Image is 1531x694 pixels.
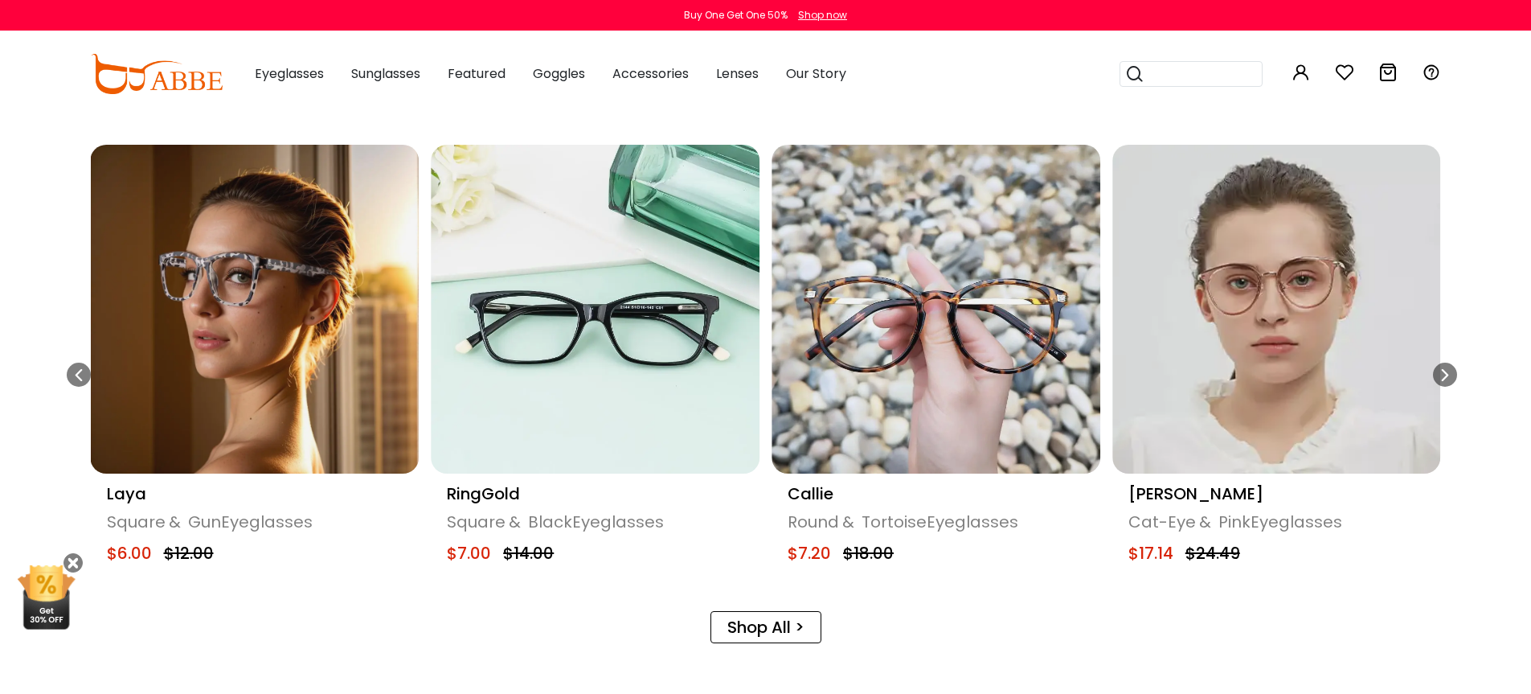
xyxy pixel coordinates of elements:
a: Shop All > [710,611,821,643]
span: & [166,511,184,533]
span: & [839,511,858,533]
span: Lenses [716,64,759,83]
h2: Best Sellers [91,82,1441,121]
div: [PERSON_NAME] [1128,482,1425,506]
span: Accessories [612,64,689,83]
span: $24.49 [1177,542,1240,565]
span: $18.00 [835,542,894,565]
div: 8 / 20 [772,145,1100,587]
span: $12.00 [156,542,214,565]
div: Buy One Get One 50% [684,8,788,23]
a: Laya Laya Square& GunEyeglasses $6.00 $12.00 [91,145,420,587]
img: mini welcome offer [16,565,76,630]
div: Square Gun Eyeglasses [107,512,403,532]
span: & [506,511,524,533]
img: abbeglasses.com [91,54,223,94]
div: Laya [107,482,403,506]
a: Shop now [790,8,847,22]
div: 7 / 20 [431,145,759,587]
img: RingGold [431,145,759,474]
span: Eyeglasses [255,64,324,83]
span: $14.00 [495,542,554,565]
span: $7.20 [788,542,831,565]
span: & [1196,511,1214,533]
img: Laya [91,145,420,474]
span: $17.14 [1128,542,1173,565]
div: Cat-Eye Pink Eyeglasses [1128,512,1425,532]
img: Naomi [1112,145,1441,474]
div: 6 / 20 [91,145,420,587]
span: Goggles [533,64,585,83]
div: Next slide [1433,363,1457,387]
a: Naomi [PERSON_NAME] Cat-Eye& PinkEyeglasses $17.14 $24.49 [1112,145,1441,587]
img: Callie [772,145,1100,474]
a: RingGold RingGold Square& BlackEyeglasses $7.00 $14.00 [431,145,759,587]
span: $7.00 [447,542,491,565]
div: Round Tortoise Eyeglasses [788,512,1084,532]
span: Our Story [786,64,846,83]
span: Sunglasses [351,64,420,83]
div: RingGold [447,482,743,506]
div: Callie [788,482,1084,506]
div: Square Black Eyeglasses [447,512,743,532]
div: Shop now [798,8,847,23]
div: 9 / 20 [1112,145,1441,587]
a: Callie Callie Round& TortoiseEyeglasses $7.20 $18.00 [772,145,1100,587]
span: Featured [448,64,506,83]
span: $6.00 [107,542,152,565]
